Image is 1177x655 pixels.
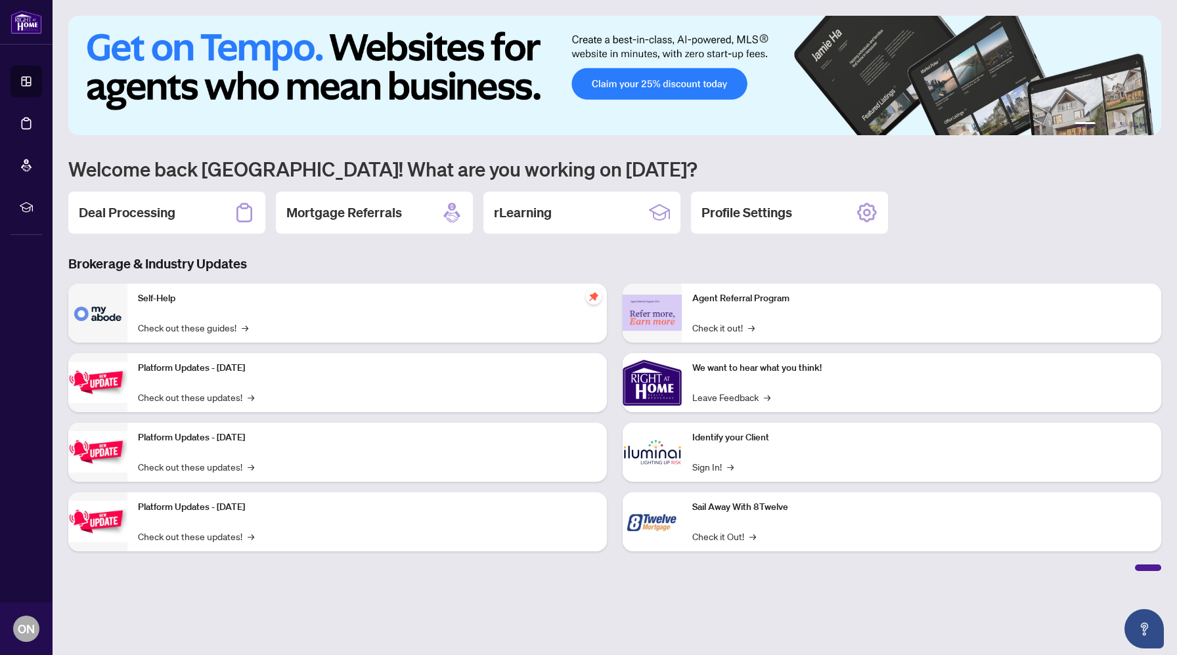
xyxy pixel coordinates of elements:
p: Platform Updates - [DATE] [138,361,596,375]
button: 6 [1143,122,1148,127]
button: 3 [1111,122,1117,127]
img: Platform Updates - June 23, 2025 [68,501,127,542]
p: Self-Help [138,291,596,306]
span: ON [18,620,35,638]
h2: rLearning [494,203,552,222]
span: → [748,320,755,335]
h2: Profile Settings [701,203,792,222]
h3: Brokerage & Industry Updates [68,255,1161,273]
span: → [242,320,248,335]
img: Platform Updates - July 8, 2025 [68,431,127,473]
span: → [749,529,756,543]
h2: Mortgage Referrals [286,203,402,222]
a: Check out these updates!→ [138,459,254,474]
img: Slide 0 [68,16,1161,135]
span: → [248,459,254,474]
p: Platform Updates - [DATE] [138,500,596,515]
button: 4 [1122,122,1127,127]
h2: Deal Processing [79,203,175,222]
img: Agent Referral Program [623,295,682,331]
p: Agent Referral Program [692,291,1151,306]
a: Leave Feedback→ [692,390,770,404]
a: Sign In!→ [692,459,734,474]
button: Open asap [1124,609,1164,648]
img: Sail Away With 8Twelve [623,492,682,551]
span: → [248,390,254,404]
p: Identify your Client [692,431,1151,445]
img: Identify your Client [623,423,682,482]
a: Check it Out!→ [692,529,756,543]
h1: Welcome back [GEOGRAPHIC_DATA]! What are you working on [DATE]? [68,156,1161,181]
img: logo [11,10,42,34]
img: We want to hear what you think! [623,353,682,412]
span: → [764,390,770,404]
span: → [727,459,734,474]
button: 1 [1075,122,1096,127]
p: Sail Away With 8Twelve [692,500,1151,515]
button: 2 [1101,122,1106,127]
a: Check out these guides!→ [138,320,248,335]
img: Self-Help [68,284,127,343]
span: pushpin [586,289,602,305]
p: Platform Updates - [DATE] [138,431,596,445]
a: Check it out!→ [692,320,755,335]
button: 5 [1132,122,1138,127]
a: Check out these updates!→ [138,390,254,404]
img: Platform Updates - July 21, 2025 [68,362,127,403]
a: Check out these updates!→ [138,529,254,543]
p: We want to hear what you think! [692,361,1151,375]
span: → [248,529,254,543]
